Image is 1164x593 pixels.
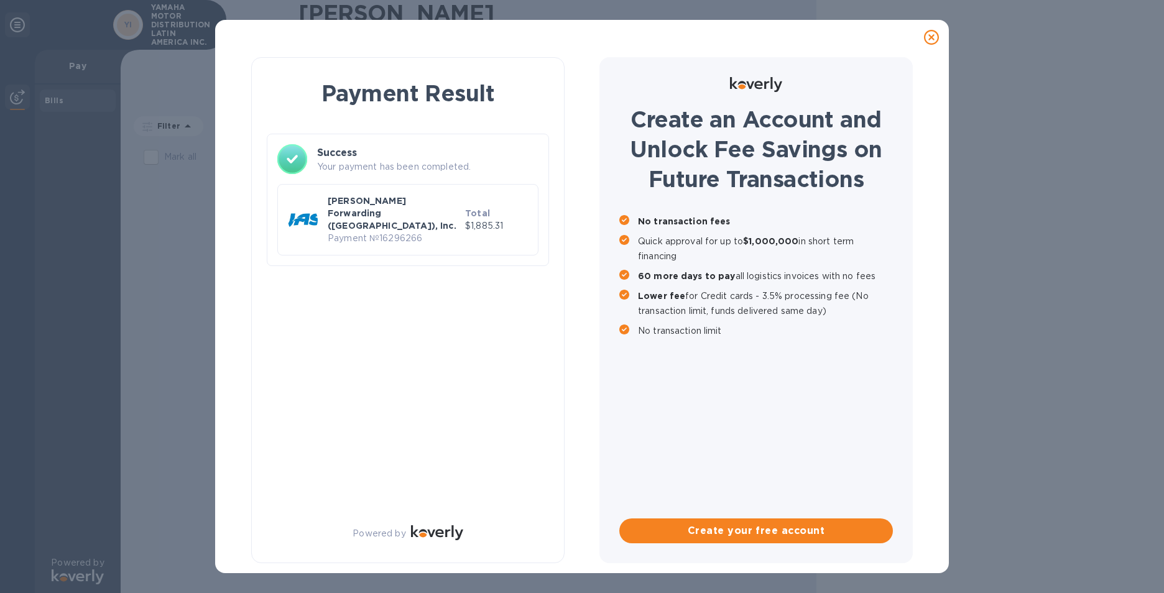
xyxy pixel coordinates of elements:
[272,78,544,109] h1: Payment Result
[743,236,798,246] b: $1,000,000
[465,219,528,232] p: $1,885.31
[317,160,538,173] p: Your payment has been completed.
[465,208,490,218] b: Total
[317,145,538,160] h3: Success
[638,234,893,264] p: Quick approval for up to in short term financing
[730,77,782,92] img: Logo
[638,291,685,301] b: Lower fee
[328,232,460,245] p: Payment № 16296266
[629,523,883,538] span: Create your free account
[619,518,893,543] button: Create your free account
[638,216,731,226] b: No transaction fees
[638,271,736,281] b: 60 more days to pay
[328,195,460,232] p: [PERSON_NAME] Forwarding ([GEOGRAPHIC_DATA]), Inc.
[638,288,893,318] p: for Credit cards - 3.5% processing fee (No transaction limit, funds delivered same day)
[638,269,893,283] p: all logistics invoices with no fees
[619,104,893,194] h1: Create an Account and Unlock Fee Savings on Future Transactions
[353,527,405,540] p: Powered by
[411,525,463,540] img: Logo
[638,323,893,338] p: No transaction limit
